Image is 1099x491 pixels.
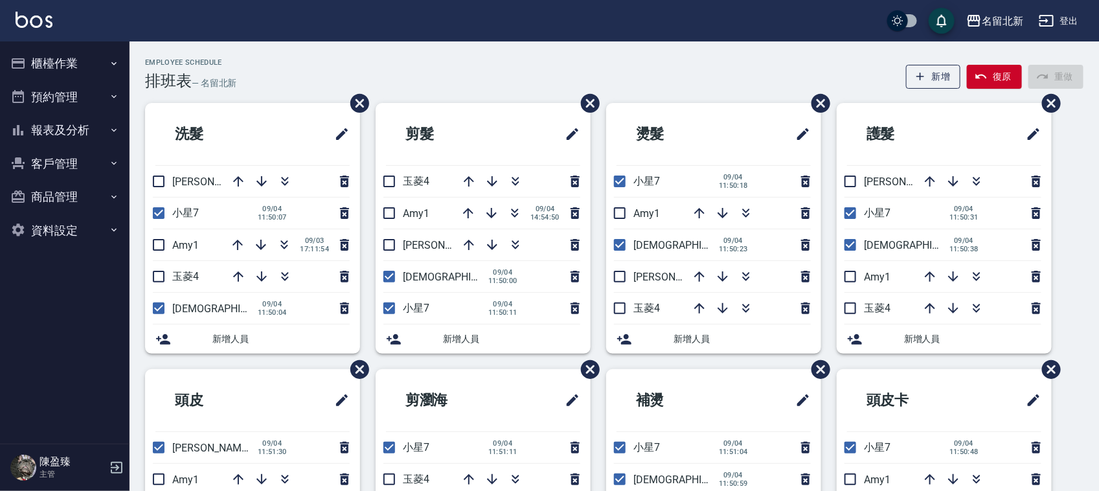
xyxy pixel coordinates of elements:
[5,80,124,114] button: 預約管理
[258,439,287,448] span: 09/04
[488,277,517,285] span: 11:50:00
[787,385,811,416] span: 修改班表的標題
[488,268,517,277] span: 09/04
[633,474,746,486] span: [DEMOGRAPHIC_DATA]9
[5,47,124,80] button: 櫃檯作業
[341,350,371,389] span: 刪除班表
[961,8,1028,34] button: 名留北新
[488,439,517,448] span: 09/04
[258,213,287,222] span: 11:50:07
[403,271,516,283] span: [DEMOGRAPHIC_DATA]9
[719,448,748,456] span: 11:51:04
[617,377,736,424] h2: 補燙
[258,308,287,317] span: 11:50:04
[949,245,979,253] span: 11:50:38
[606,325,821,354] div: 新增人員
[633,441,660,453] span: 小星7
[300,245,329,253] span: 17:11:54
[488,308,517,317] span: 11:50:11
[557,119,580,150] span: 修改班表的標題
[530,205,560,213] span: 09/04
[571,350,602,389] span: 刪除班表
[864,441,890,453] span: 小星7
[258,300,287,308] span: 09/04
[864,474,890,486] span: Amy1
[40,455,106,468] h5: 陳盈臻
[847,377,973,424] h2: 頭皮卡
[557,385,580,416] span: 修改班表的標題
[864,302,890,314] span: 玉菱4
[949,213,979,222] span: 11:50:31
[949,448,979,456] span: 11:50:48
[674,332,811,346] span: 新增人員
[864,207,890,219] span: 小星7
[719,173,748,181] span: 09/04
[719,471,748,479] span: 09/04
[719,439,748,448] span: 09/04
[403,207,429,220] span: Amy1
[386,111,505,157] h2: 剪髮
[929,8,955,34] button: save
[40,468,106,480] p: 主管
[1018,385,1041,416] span: 修改班表的標題
[633,239,746,251] span: [DEMOGRAPHIC_DATA]9
[904,332,1041,346] span: 新增人員
[847,111,966,157] h2: 護髮
[443,332,580,346] span: 新增人員
[633,207,660,220] span: Amy1
[719,479,748,488] span: 11:50:59
[633,302,660,314] span: 玉菱4
[172,270,199,282] span: 玉菱4
[326,385,350,416] span: 修改班表的標題
[5,180,124,214] button: 商品管理
[172,474,199,486] span: Amy1
[403,302,429,314] span: 小星7
[172,442,256,454] span: [PERSON_NAME]2
[719,181,748,190] span: 11:50:18
[864,176,947,188] span: [PERSON_NAME]2
[967,65,1022,89] button: 復原
[571,84,602,122] span: 刪除班表
[617,111,736,157] h2: 燙髮
[155,111,275,157] h2: 洗髮
[258,448,287,456] span: 11:51:30
[5,147,124,181] button: 客戶管理
[1034,9,1083,33] button: 登出
[300,236,329,245] span: 09/03
[403,239,486,251] span: [PERSON_NAME]2
[10,455,36,481] img: Person
[403,441,429,453] span: 小星7
[864,239,977,251] span: [DEMOGRAPHIC_DATA]9
[172,303,285,315] span: [DEMOGRAPHIC_DATA]9
[341,84,371,122] span: 刪除班表
[982,13,1023,29] div: 名留北新
[155,377,275,424] h2: 頭皮
[530,213,560,222] span: 14:54:50
[192,76,237,90] h6: — 名留北新
[633,271,717,283] span: [PERSON_NAME]2
[172,176,256,188] span: [PERSON_NAME]2
[258,205,287,213] span: 09/04
[1018,119,1041,150] span: 修改班表的標題
[488,300,517,308] span: 09/04
[376,325,591,354] div: 新增人員
[403,175,429,187] span: 玉菱4
[16,12,52,28] img: Logo
[802,350,832,389] span: 刪除班表
[633,175,660,187] span: 小星7
[949,439,979,448] span: 09/04
[719,245,748,253] span: 11:50:23
[172,239,199,251] span: Amy1
[719,236,748,245] span: 09/04
[906,65,961,89] button: 新增
[787,119,811,150] span: 修改班表的標題
[145,325,360,354] div: 新增人員
[145,72,192,90] h3: 排班表
[172,207,199,219] span: 小星7
[864,271,890,283] span: Amy1
[403,473,429,485] span: 玉菱4
[1032,350,1063,389] span: 刪除班表
[5,113,124,147] button: 報表及分析
[212,332,350,346] span: 新增人員
[5,214,124,247] button: 資料設定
